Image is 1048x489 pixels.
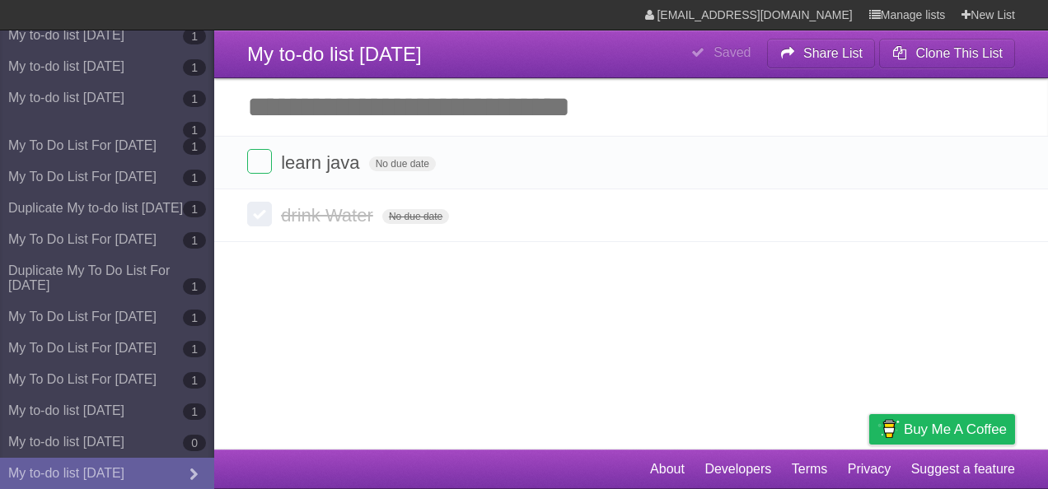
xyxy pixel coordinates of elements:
span: Buy me a coffee [904,415,1007,444]
a: Buy me a coffee [869,414,1015,445]
span: No due date [382,209,449,224]
b: 1 [183,232,206,249]
b: 1 [183,341,206,357]
b: Saved [713,45,751,59]
a: Suggest a feature [911,454,1015,485]
b: Share List [803,46,863,60]
span: learn java [281,152,363,173]
a: About [650,454,685,485]
b: 1 [183,59,206,76]
a: Terms [792,454,828,485]
span: No due date [369,156,436,171]
b: 1 [183,122,206,138]
img: Buy me a coffee [877,415,900,443]
span: drink Water [281,205,377,226]
b: 1 [183,403,206,420]
b: Clone This List [915,46,1003,60]
a: Developers [704,454,771,485]
a: Privacy [848,454,891,485]
label: Done [247,202,272,226]
b: 1 [183,278,206,295]
b: 1 [183,201,206,217]
b: 1 [183,138,206,155]
b: 1 [183,310,206,326]
b: 1 [183,170,206,186]
button: Clone This List [879,39,1015,68]
b: 1 [183,372,206,389]
span: My to-do list [DATE] [247,43,422,65]
button: Share List [767,39,876,68]
label: Done [247,149,272,174]
b: 1 [183,28,206,44]
b: 1 [183,91,206,107]
b: 0 [183,435,206,451]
